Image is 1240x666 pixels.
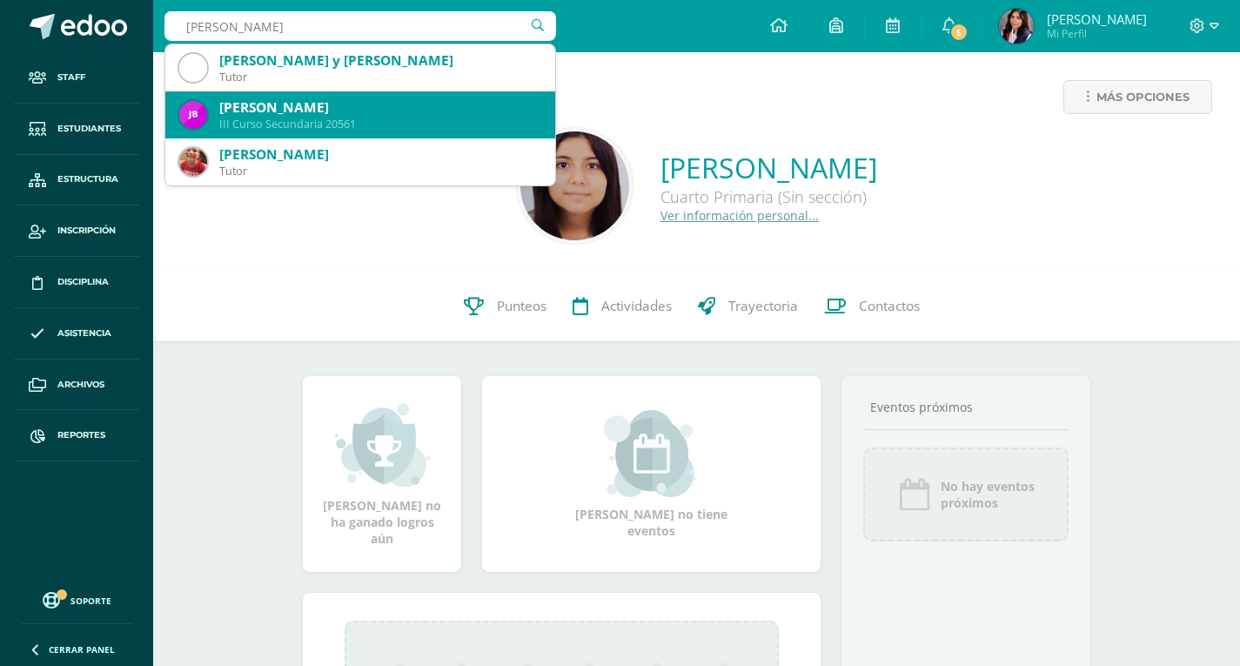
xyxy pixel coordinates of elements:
div: [PERSON_NAME] no ha ganado logros aún [320,401,444,547]
a: Soporte [21,588,132,611]
img: 5252726dbea9d0007ad22114d9649eff.png [179,101,207,129]
a: Trayectoria [685,272,811,341]
span: Inscripción [57,224,116,238]
img: 331a885a7a06450cabc094b6be9ba622.png [999,9,1034,44]
span: Actividades [601,297,672,315]
img: ebf5539ffa196609bce98b8d09fff66f.png [179,54,207,82]
span: Reportes [57,428,105,442]
span: Staff [57,71,85,84]
div: [PERSON_NAME] y [PERSON_NAME] [219,51,541,70]
div: Cuarto Primaria (Sin sección) [660,186,877,207]
span: Soporte [70,595,111,607]
a: Staff [14,52,139,104]
span: Trayectoria [728,297,798,315]
a: Asistencia [14,308,139,360]
span: Más opciones [1096,81,1190,113]
span: Estudiantes [57,122,121,136]
img: ceaec2ad79250b974ac1d974f535dbc7.png [179,148,207,176]
div: Tutor [219,164,541,178]
div: Tutor [219,70,541,84]
a: Más opciones [1063,80,1212,114]
span: [PERSON_NAME] [1047,10,1147,28]
input: Busca un usuario... [164,11,556,41]
span: Cerrar panel [49,643,115,656]
img: event_icon.png [897,477,932,512]
div: Eventos próximos [863,399,1069,415]
div: [PERSON_NAME] no tiene eventos [565,410,739,539]
a: Estudiantes [14,104,139,155]
a: Punteos [451,272,560,341]
img: event_small.png [604,410,699,497]
a: Disciplina [14,257,139,308]
a: Archivos [14,360,139,411]
span: Contactos [859,297,920,315]
span: Mi Perfil [1047,26,1147,41]
span: Estructura [57,172,118,186]
span: 5 [949,23,969,42]
a: Contactos [811,272,933,341]
div: [PERSON_NAME] [219,98,541,117]
a: Reportes [14,410,139,461]
img: achievement_small.png [335,401,430,488]
span: Archivos [57,378,104,392]
a: Inscripción [14,205,139,257]
span: Asistencia [57,326,111,340]
span: Punteos [497,297,546,315]
div: [PERSON_NAME] [219,145,541,164]
span: Disciplina [57,275,109,289]
a: Actividades [560,272,685,341]
a: Estructura [14,155,139,206]
span: No hay eventos próximos [941,478,1035,511]
img: 8a475344dd9c41d61981be5d0030abd5.png [520,131,629,240]
a: Ver información personal... [660,207,819,224]
a: [PERSON_NAME] [660,149,877,186]
div: III Curso Secundaria 20561 [219,117,541,131]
